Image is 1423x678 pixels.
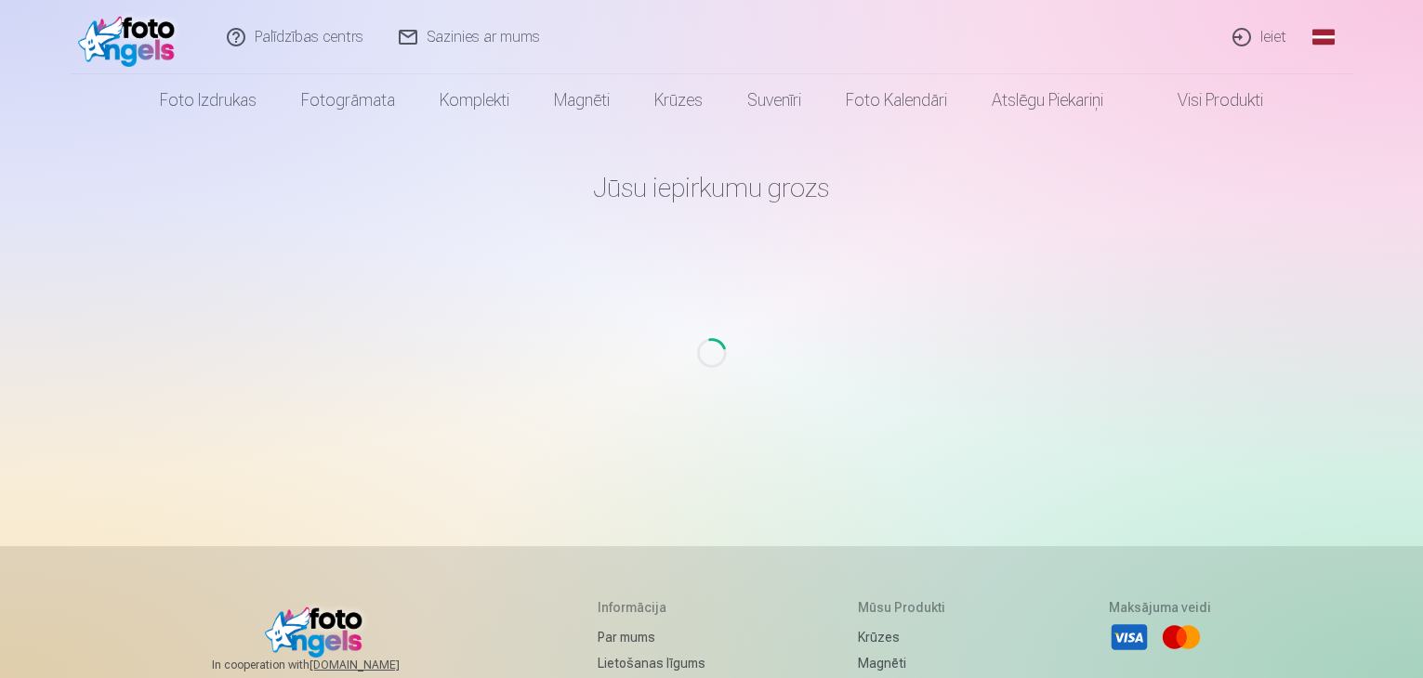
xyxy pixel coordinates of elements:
a: Lietošanas līgums [598,650,705,676]
a: Foto izdrukas [138,74,279,126]
li: Mastercard [1161,617,1202,658]
a: Visi produkti [1126,74,1285,126]
span: In cooperation with [212,658,444,672]
li: Visa [1109,617,1150,658]
a: Foto kalendāri [823,74,969,126]
h5: Informācija [598,598,705,617]
h1: Jūsu iepirkumu grozs [169,171,1255,204]
a: Par mums [598,624,705,650]
a: Komplekti [417,74,532,126]
a: Krūzes [858,624,955,650]
h5: Maksājuma veidi [1109,598,1211,617]
a: [DOMAIN_NAME] [310,658,444,672]
a: Suvenīri [725,74,823,126]
a: Fotogrāmata [279,74,417,126]
h5: Mūsu produkti [858,598,955,617]
a: Magnēti [532,74,632,126]
a: Atslēgu piekariņi [969,74,1126,126]
a: Magnēti [858,650,955,676]
a: Krūzes [632,74,725,126]
img: /fa1 [78,7,185,67]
